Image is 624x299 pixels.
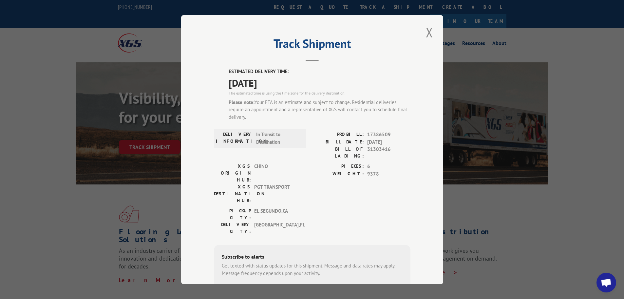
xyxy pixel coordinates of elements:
[312,131,364,139] label: PROBILL:
[214,221,251,235] label: DELIVERY CITY:
[222,262,403,277] div: Get texted with status updates for this shipment. Message and data rates may apply. Message frequ...
[229,68,410,75] label: ESTIMATED DELIVERY TIME:
[254,207,298,221] span: EL SEGUNDO , CA
[367,138,410,146] span: [DATE]
[216,131,253,146] label: DELIVERY INFORMATION:
[214,163,251,183] label: XGS ORIGIN HUB:
[229,90,410,96] div: The estimated time is using the time zone for the delivery destination.
[424,23,435,41] button: Close modal
[312,170,364,178] label: WEIGHT:
[367,163,410,170] span: 6
[229,75,410,90] span: [DATE]
[254,221,298,235] span: [GEOGRAPHIC_DATA] , FL
[254,163,298,183] span: CHINO
[596,273,616,292] a: Open chat
[214,207,251,221] label: PICKUP CITY:
[229,98,410,121] div: Your ETA is an estimate and subject to change. Residential deliveries require an appointment and ...
[367,170,410,178] span: 9378
[312,146,364,160] label: BILL OF LADING:
[312,138,364,146] label: BILL DATE:
[229,99,255,105] strong: Please note:
[367,146,410,160] span: 31303416
[254,183,298,204] span: PGT TRANSPORT
[222,253,403,262] div: Subscribe to alerts
[214,183,251,204] label: XGS DESTINATION HUB:
[312,163,364,170] label: PIECES:
[367,131,410,139] span: 17386509
[256,131,300,146] span: In Transit to Destination
[214,39,410,52] h2: Track Shipment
